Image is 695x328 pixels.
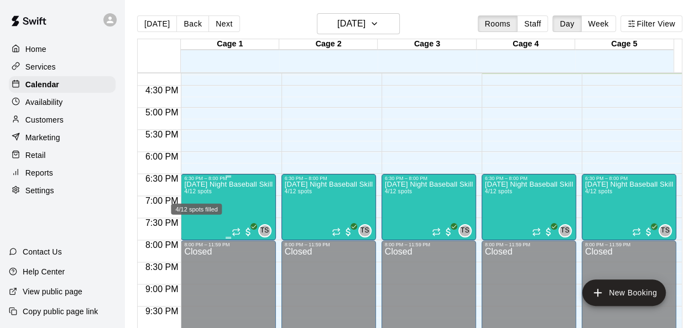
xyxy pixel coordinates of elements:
[25,114,64,125] p: Customers
[184,176,272,181] div: 6:30 PM – 8:00 PM
[184,242,272,247] div: 8:00 PM – 11:59 PM
[176,15,209,32] button: Back
[143,218,181,228] span: 7:30 PM
[25,132,60,143] p: Marketing
[663,224,672,237] span: Thomas Scott
[458,224,472,237] div: Thomas Scott
[582,279,666,306] button: add
[9,129,116,146] div: Marketing
[9,76,116,93] a: Calendar
[23,246,62,257] p: Contact Us
[620,15,682,32] button: Filter View
[23,286,82,297] p: View public page
[143,306,181,316] span: 9:30 PM
[385,188,412,194] span: 4/12 spots filled
[478,15,518,32] button: Rooms
[181,39,279,50] div: Cage 1
[143,262,181,272] span: 8:30 PM
[477,39,575,50] div: Cage 4
[9,94,116,110] a: Availability
[143,284,181,294] span: 9:00 PM
[143,240,181,250] span: 8:00 PM
[171,204,222,215] div: 4/12 spots filled
[243,226,254,237] span: All customers have paid
[143,108,181,117] span: 5:00 PM
[563,224,572,237] span: Thomas Scott
[461,225,469,236] span: TS
[575,39,673,50] div: Cage 5
[337,16,365,31] h6: [DATE]
[260,225,269,236] span: TS
[363,224,372,237] span: Thomas Scott
[485,176,573,181] div: 6:30 PM – 8:00 PM
[532,228,541,236] span: Recurring event
[585,176,673,181] div: 6:30 PM – 8:00 PM
[358,224,372,237] div: Thomas Scott
[659,224,672,237] div: Thomas Scott
[317,13,400,34] button: [DATE]
[9,182,116,199] a: Settings
[25,79,59,90] p: Calendar
[463,224,472,237] span: Thomas Scott
[581,15,616,32] button: Week
[232,228,241,236] span: Recurring event
[561,225,569,236] span: TS
[9,59,116,75] a: Services
[281,174,376,240] div: 6:30 PM – 8:00 PM: Wednesday Night Baseball Skills Training
[181,174,275,240] div: 6:30 PM – 8:00 PM: Wednesday Night Baseball Skills Training
[558,224,572,237] div: Thomas Scott
[482,174,576,240] div: 6:30 PM – 8:00 PM: Wednesday Night Baseball Skills Training
[285,188,312,194] span: 4/12 spots filled
[25,150,46,161] p: Retail
[382,174,476,240] div: 6:30 PM – 8:00 PM: Wednesday Night Baseball Skills Training
[9,41,116,57] a: Home
[285,176,373,181] div: 6:30 PM – 8:00 PM
[25,167,53,178] p: Reports
[25,185,54,196] p: Settings
[208,15,239,32] button: Next
[9,147,116,163] a: Retail
[9,165,116,181] a: Reports
[585,242,673,247] div: 8:00 PM – 11:59 PM
[661,225,670,236] span: TS
[332,228,341,236] span: Recurring event
[585,188,612,194] span: 4/12 spots filled
[552,15,581,32] button: Day
[23,266,65,277] p: Help Center
[485,242,573,247] div: 8:00 PM – 11:59 PM
[137,15,177,32] button: [DATE]
[25,97,63,108] p: Availability
[517,15,548,32] button: Staff
[432,228,441,236] span: Recurring event
[258,224,271,237] div: Thomas Scott
[9,112,116,128] a: Customers
[143,152,181,161] span: 6:00 PM
[485,188,512,194] span: 4/12 spots filled
[378,39,476,50] div: Cage 3
[184,188,211,194] span: 4/12 spots filled
[143,196,181,205] span: 7:00 PM
[25,44,46,55] p: Home
[582,174,676,240] div: 6:30 PM – 8:00 PM: Wednesday Night Baseball Skills Training
[343,226,354,237] span: All customers have paid
[360,225,369,236] span: TS
[385,176,473,181] div: 6:30 PM – 8:00 PM
[263,224,271,237] span: Thomas Scott
[23,306,98,317] p: Copy public page link
[643,226,654,237] span: All customers have paid
[143,174,181,183] span: 6:30 PM
[143,86,181,95] span: 4:30 PM
[443,226,454,237] span: All customers have paid
[385,242,473,247] div: 8:00 PM – 11:59 PM
[143,130,181,139] span: 5:30 PM
[25,61,56,72] p: Services
[285,242,373,247] div: 8:00 PM – 11:59 PM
